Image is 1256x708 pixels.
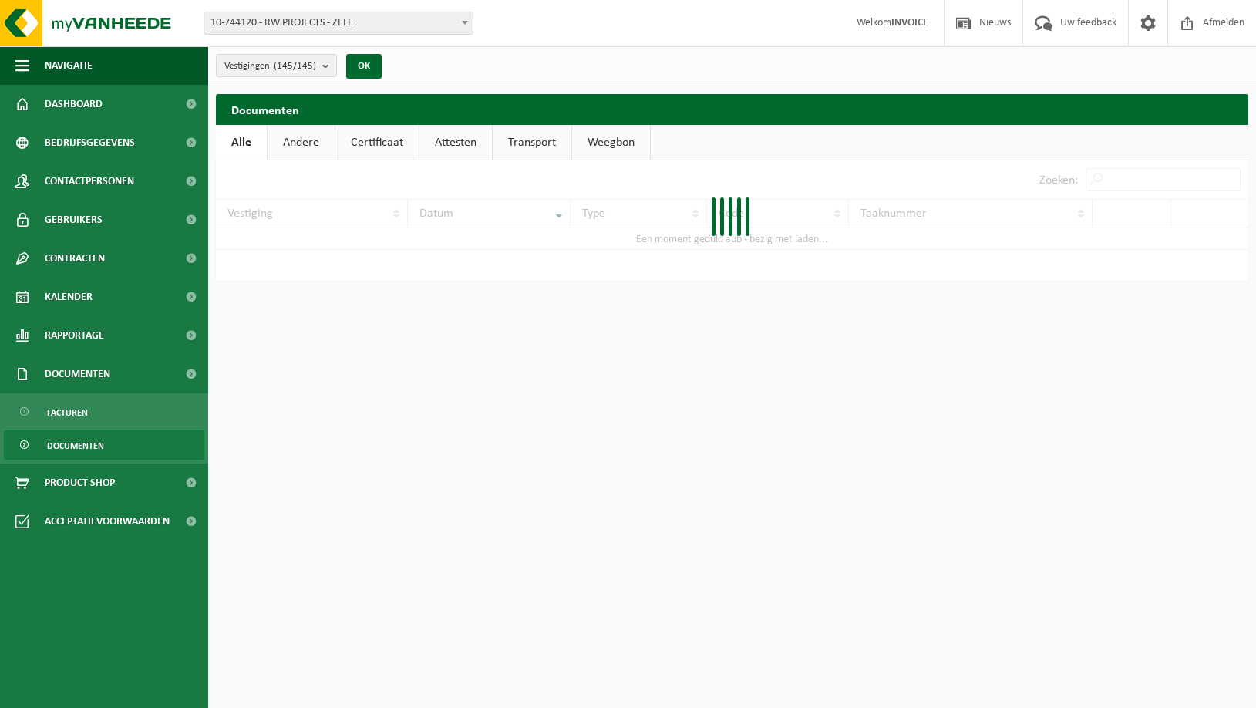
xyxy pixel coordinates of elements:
a: Facturen [4,397,204,426]
a: Attesten [419,125,492,160]
span: Kalender [45,278,93,316]
span: Documenten [47,431,104,460]
span: Documenten [45,355,110,393]
span: Acceptatievoorwaarden [45,502,170,541]
span: Gebruikers [45,201,103,239]
span: 10-744120 - RW PROJECTS - ZELE [204,12,473,35]
strong: INVOICE [891,17,928,29]
a: Weegbon [572,125,650,160]
h2: Documenten [216,94,1248,124]
span: Contactpersonen [45,162,134,201]
span: Product Shop [45,464,115,502]
a: Transport [493,125,571,160]
span: Rapportage [45,316,104,355]
span: 10-744120 - RW PROJECTS - ZELE [204,12,473,34]
a: Alle [216,125,267,160]
span: Bedrijfsgegevens [45,123,135,162]
button: Vestigingen(145/145) [216,54,337,77]
a: Andere [268,125,335,160]
span: Vestigingen [224,55,316,78]
a: Certificaat [335,125,419,160]
span: Navigatie [45,46,93,85]
span: Dashboard [45,85,103,123]
a: Documenten [4,430,204,460]
count: (145/145) [274,61,316,71]
span: Facturen [47,398,88,427]
button: OK [346,54,382,79]
span: Contracten [45,239,105,278]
